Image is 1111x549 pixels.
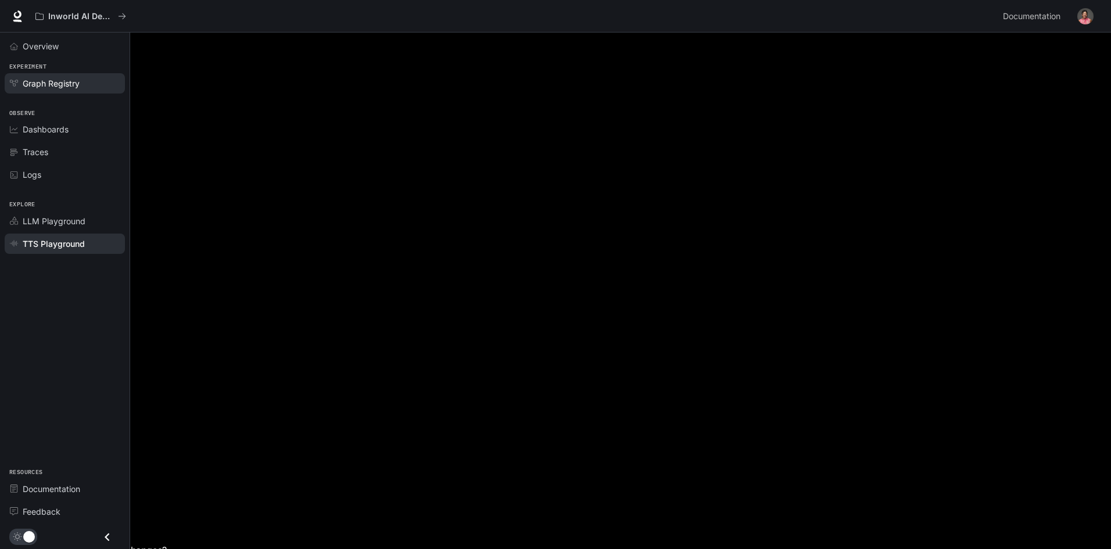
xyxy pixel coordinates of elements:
button: User avatar [1074,5,1097,28]
button: All workspaces [30,5,131,28]
span: Documentation [1003,9,1060,24]
p: Inworld AI Demos [48,12,113,21]
img: User avatar [1077,8,1094,24]
a: Documentation [998,5,1069,28]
